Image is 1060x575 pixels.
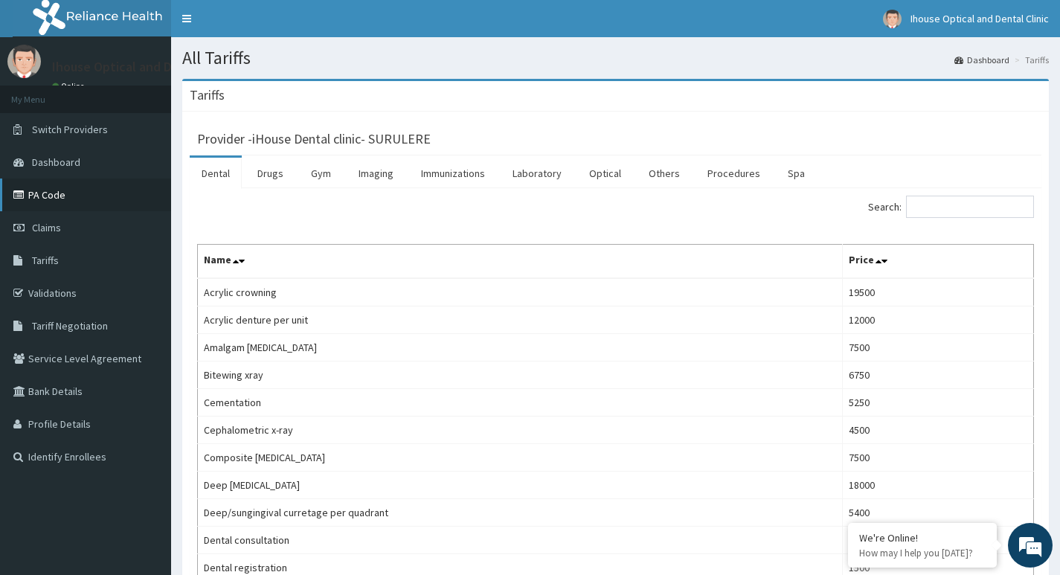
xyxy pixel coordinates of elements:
input: Search: [906,196,1034,218]
p: How may I help you today? [859,547,986,559]
td: 5400 [842,499,1033,527]
span: Tariff Negotiation [32,319,108,333]
td: Amalgam [MEDICAL_DATA] [198,334,843,362]
li: Tariffs [1011,54,1049,66]
span: Switch Providers [32,123,108,136]
a: Dental [190,158,242,189]
th: Name [198,245,843,279]
td: 18000 [842,472,1033,499]
a: Others [637,158,692,189]
a: Procedures [696,158,772,189]
a: Imaging [347,158,405,189]
span: Tariffs [32,254,59,267]
a: Laboratory [501,158,574,189]
div: Minimize live chat window [244,7,280,43]
span: We're online! [86,187,205,338]
td: Acrylic denture per unit [198,306,843,334]
td: 19500 [842,278,1033,306]
td: 7500 [842,444,1033,472]
td: 7500 [842,334,1033,362]
span: Claims [32,221,61,234]
p: Ihouse Optical and Dental Clinic [52,60,237,74]
a: Gym [299,158,343,189]
td: Deep/sungingival curretage per quadrant [198,499,843,527]
a: Dashboard [954,54,1009,66]
div: We're Online! [859,531,986,545]
a: Online [52,81,88,91]
a: Drugs [245,158,295,189]
td: 3000 [842,527,1033,554]
td: Deep [MEDICAL_DATA] [198,472,843,499]
td: Bitewing xray [198,362,843,389]
span: Ihouse Optical and Dental Clinic [910,12,1049,25]
img: d_794563401_company_1708531726252_794563401 [28,74,60,112]
textarea: Type your message and hit 'Enter' [7,406,283,458]
td: Cephalometric x-ray [198,417,843,444]
td: Cementation [198,389,843,417]
td: Composite [MEDICAL_DATA] [198,444,843,472]
td: 4500 [842,417,1033,444]
th: Price [842,245,1033,279]
td: Acrylic crowning [198,278,843,306]
td: 5250 [842,389,1033,417]
label: Search: [868,196,1034,218]
img: User Image [883,10,902,28]
h3: Tariffs [190,89,225,102]
td: 12000 [842,306,1033,334]
h3: Provider - iHouse Dental clinic- SURULERE [197,132,431,146]
div: Chat with us now [77,83,250,103]
a: Spa [776,158,817,189]
h1: All Tariffs [182,48,1049,68]
a: Immunizations [409,158,497,189]
td: 6750 [842,362,1033,389]
td: Dental consultation [198,527,843,554]
a: Optical [577,158,633,189]
span: Dashboard [32,155,80,169]
img: User Image [7,45,41,78]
